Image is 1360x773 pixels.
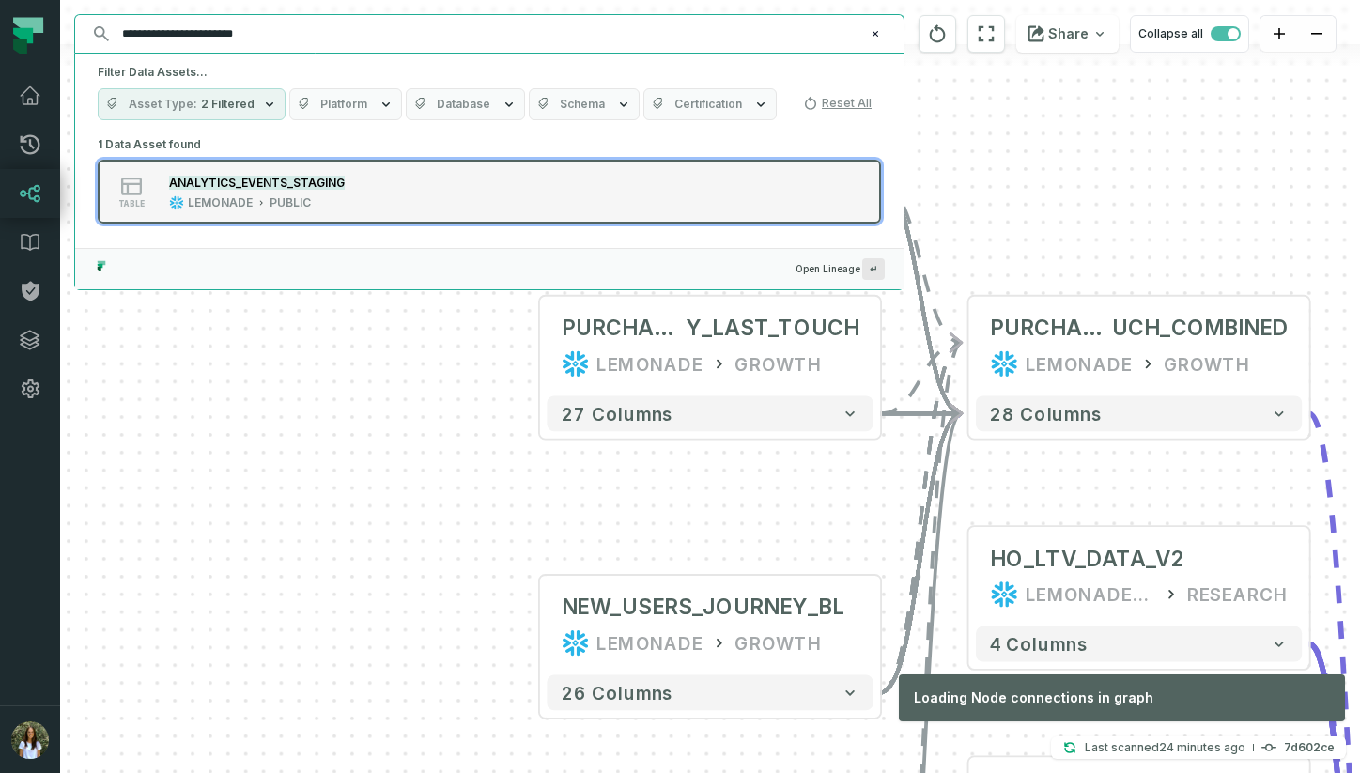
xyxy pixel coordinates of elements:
[1051,736,1346,759] button: Last scanned[DATE] 4:09:05 PM7d602ce
[674,97,742,112] span: Certification
[1085,738,1245,757] p: Last scanned
[562,594,845,622] div: NEW_USERS_JOURNEY_BL
[1187,580,1289,609] div: RESEARCH
[1284,742,1335,753] h4: 7d602ce
[560,97,605,112] span: Schema
[188,195,253,210] div: LEMONADE
[643,88,777,120] button: Certification
[98,131,881,248] div: 1 Data Asset found
[899,674,1345,721] div: Loading Node connections in graph
[990,403,1102,425] span: 28 columns
[1016,15,1119,53] button: Share
[686,315,859,343] span: Y_LAST_TOUCH
[990,545,1185,573] div: HO_LTV_DATA_V2
[1164,349,1250,378] div: GROWTH
[562,315,686,343] span: PURCHASE_JOURNE
[1026,580,1155,609] div: LEMONADE_DEVELOPMENT
[796,258,885,280] span: Open Lineage
[1130,15,1249,53] button: Collapse all
[129,97,197,112] span: Asset Type
[406,88,525,120] button: Database
[562,315,859,343] div: PURCHASE_JOURNEY_LAST_TOUCH
[734,349,821,378] div: GROWTH
[98,88,286,120] button: Asset Type2 Filtered
[862,258,885,280] span: Press ↵ to add a new Data Asset to the graph
[437,97,490,112] span: Database
[11,721,49,759] img: avatar of Noa Gordon
[75,131,904,248] div: Suggestions
[98,160,881,224] button: tableLEMONADEPUBLIC
[529,88,640,120] button: Schema
[98,65,881,80] h5: Filter Data Assets...
[562,682,673,703] span: 26 columns
[1112,315,1288,343] span: UCH_COMBINED
[990,315,1288,343] div: PURCHASE_JOURNEY_LAST_TOUCH_COMBINED
[734,629,821,657] div: GROWTH
[796,88,879,118] button: Reset All
[990,633,1088,655] span: 4 columns
[562,403,673,425] span: 27 columns
[596,349,703,378] div: LEMONADE
[1159,740,1245,754] relative-time: Sep 25, 2025, 4:09 PM GMT+3
[201,97,255,112] span: 2 Filtered
[320,97,367,112] span: Platform
[880,343,962,413] g: Edge from 06fd7827ff10ed00c943a604e8d5bd04 to 0ce03d04aaec5d4a4c52fef5f1086702
[118,199,145,209] span: table
[596,629,703,657] div: LEMONADE
[169,176,345,190] mark: ANALYTICS_EVENTS_STAGING
[1298,16,1336,53] button: zoom out
[289,88,402,120] button: Platform
[866,24,885,43] button: Clear search query
[880,183,962,343] g: Edge from db86abb3fdf35ac984bd22c7fbd7233e to 0ce03d04aaec5d4a4c52fef5f1086702
[1260,16,1298,53] button: zoom in
[990,315,1112,343] span: PURCHASE_JOURNEY_LAST_TO
[1026,349,1132,378] div: LEMONADE
[270,195,311,210] div: PUBLIC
